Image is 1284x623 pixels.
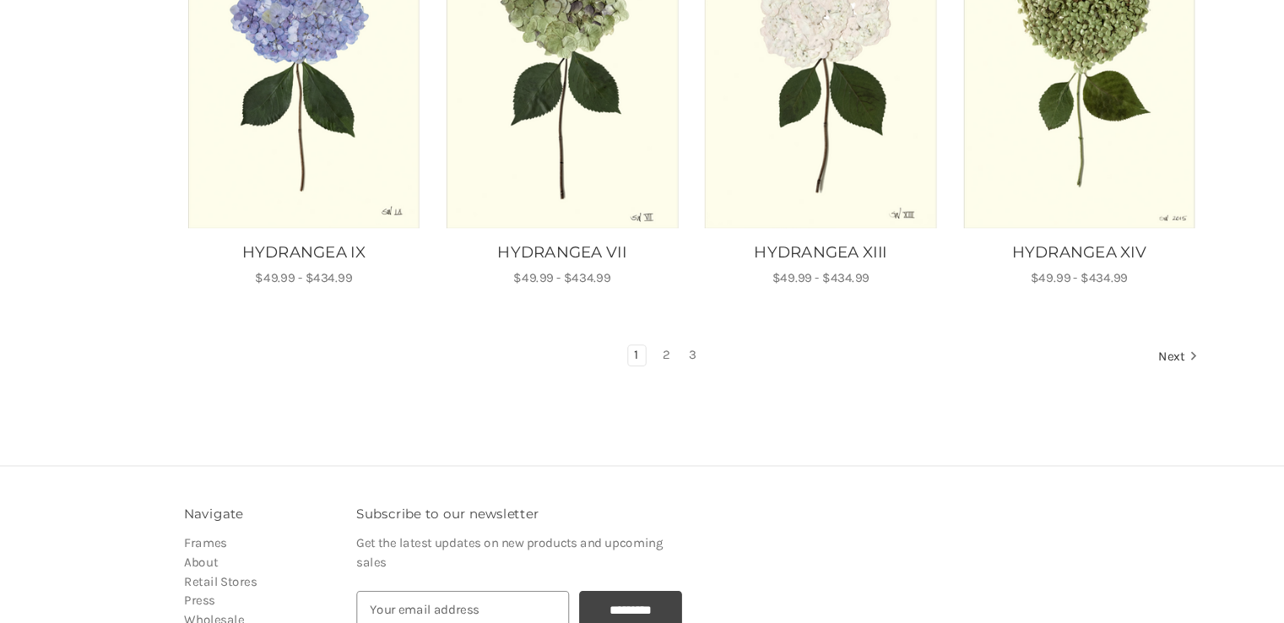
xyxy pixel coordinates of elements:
[1070,365,1113,387] a: Next
[171,364,1113,387] nav: pagination
[171,512,314,530] h3: Navigate
[717,295,807,309] span: $49.99 - $434.99
[477,295,567,309] span: $49.99 - $434.99
[891,268,1113,290] a: HYDRANGEA XIV, Price range from $49.99 to $434.99
[331,512,633,530] h3: Subscribe to our newsletter
[583,365,599,383] a: Page 1 of 3
[651,268,873,290] a: HYDRANGEA XIII, Price range from $49.99 to $434.99
[171,594,200,609] a: Press
[171,559,203,573] a: About
[411,268,633,290] a: HYDRANGEA VII, Price range from $49.99 to $434.99
[171,541,211,555] a: Frames
[171,268,393,290] a: HYDRANGEA IX, Price range from $49.99 to $434.99
[956,295,1047,309] span: $49.99 - $434.99
[331,539,633,575] p: Get the latest updates on new products and upcoming sales
[609,365,628,383] a: Page 2 of 3
[237,295,328,309] span: $49.99 - $434.99
[633,365,652,383] a: Page 3 of 3
[171,577,239,591] a: Retail Stores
